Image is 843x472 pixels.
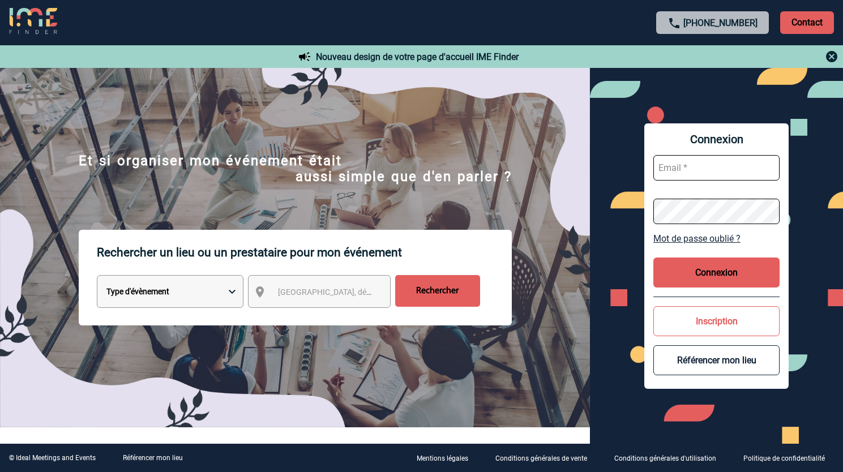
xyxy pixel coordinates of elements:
a: Mot de passe oublié ? [653,233,780,244]
a: Conditions générales de vente [486,453,605,464]
a: [PHONE_NUMBER] [683,18,758,28]
img: call-24-px.png [667,16,681,30]
a: Politique de confidentialité [734,453,843,464]
p: Rechercher un lieu ou un prestataire pour mon événement [97,230,512,275]
p: Politique de confidentialité [743,455,825,463]
p: Conditions générales d'utilisation [614,455,716,463]
input: Rechercher [395,275,480,307]
button: Connexion [653,258,780,288]
button: Inscription [653,306,780,336]
input: Email * [653,155,780,181]
a: Référencer mon lieu [123,454,183,462]
p: Mentions légales [417,455,468,463]
button: Référencer mon lieu [653,345,780,375]
p: Contact [780,11,834,34]
a: Conditions générales d'utilisation [605,453,734,464]
div: © Ideal Meetings and Events [9,454,96,462]
span: [GEOGRAPHIC_DATA], département, région... [278,288,435,297]
span: Connexion [653,132,780,146]
p: Conditions générales de vente [495,455,587,463]
a: Mentions légales [408,453,486,464]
